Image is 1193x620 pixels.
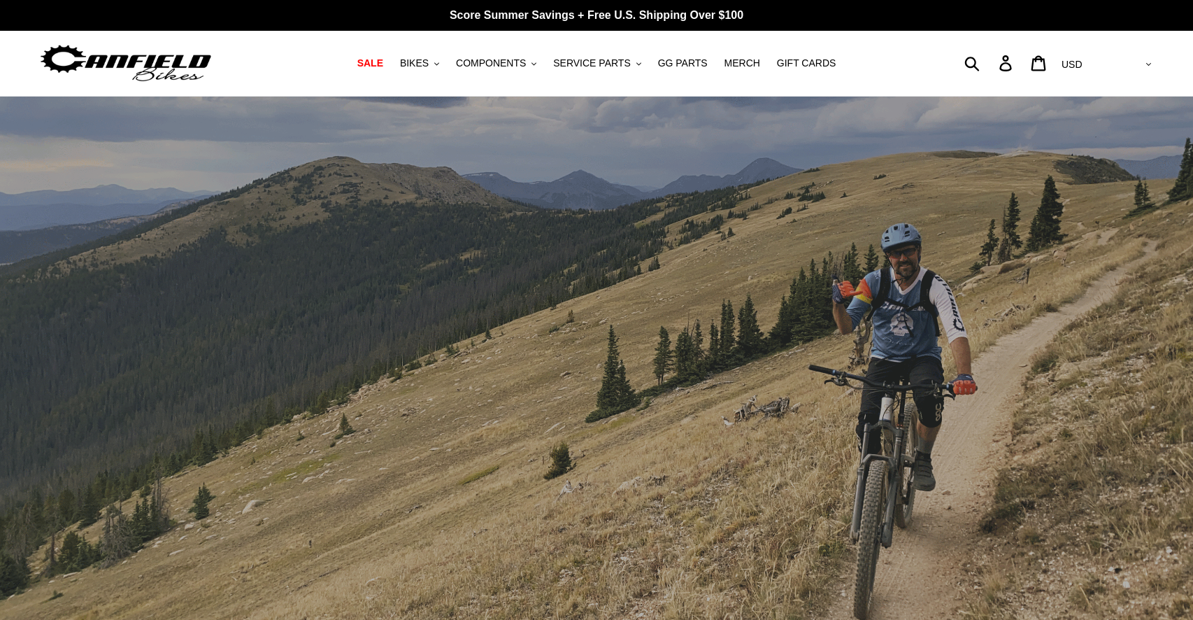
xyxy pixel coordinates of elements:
a: SALE [350,54,390,73]
span: SALE [357,57,383,69]
input: Search [972,48,1008,78]
span: SERVICE PARTS [553,57,630,69]
a: GG PARTS [651,54,715,73]
img: Canfield Bikes [38,41,213,85]
button: COMPONENTS [449,54,543,73]
span: MERCH [724,57,760,69]
button: SERVICE PARTS [546,54,648,73]
span: GG PARTS [658,57,708,69]
span: COMPONENTS [456,57,526,69]
button: BIKES [393,54,446,73]
a: GIFT CARDS [770,54,843,73]
a: MERCH [717,54,767,73]
span: BIKES [400,57,429,69]
span: GIFT CARDS [777,57,836,69]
